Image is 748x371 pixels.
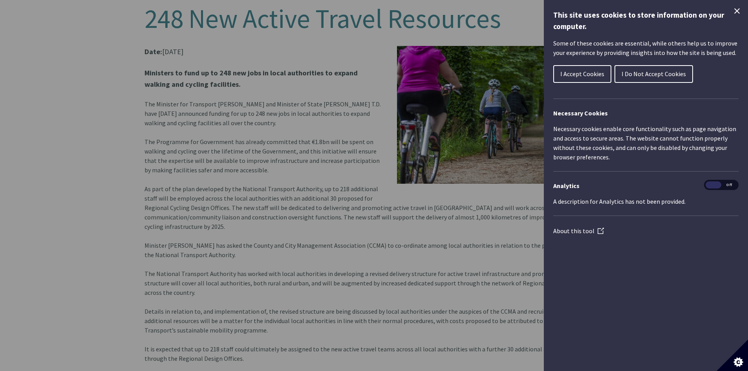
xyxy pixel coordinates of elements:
span: On [706,181,721,189]
button: I Accept Cookies [553,65,611,83]
span: I Do Not Accept Cookies [622,70,686,78]
h3: Analytics [553,181,739,190]
button: I Do Not Accept Cookies [614,65,693,83]
span: I Accept Cookies [560,70,604,78]
span: Off [721,181,737,189]
h2: Necessary Cookies [553,108,739,118]
button: Set cookie preferences [717,340,748,371]
button: Close Cookie Control [732,6,742,16]
a: About this tool [553,227,604,235]
h1: This site uses cookies to store information on your computer. [553,9,739,32]
p: Some of these cookies are essential, while others help us to improve your experience by providing... [553,38,739,57]
p: A description for Analytics has not been provided. [553,197,739,206]
p: Necessary cookies enable core functionality such as page navigation and access to secure areas. T... [553,124,739,162]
